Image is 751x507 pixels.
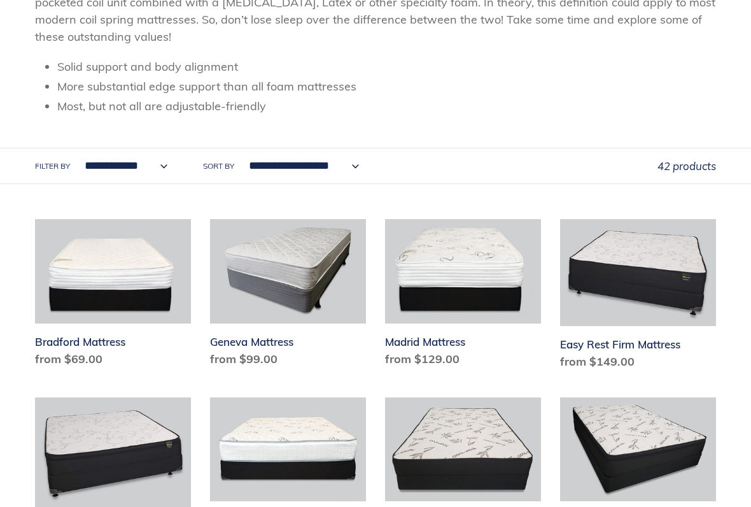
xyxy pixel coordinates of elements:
li: More substantial edge support than all foam mattresses [57,78,716,95]
a: Madrid Mattress [385,219,541,372]
a: Bradford Mattress [35,219,191,372]
a: Easy Rest Firm Mattress [560,219,716,375]
label: Filter by [35,161,70,172]
a: Geneva Mattress [210,219,366,372]
span: 42 products [657,159,716,173]
li: Solid support and body alignment [57,58,716,75]
li: Most, but not all are adjustable-friendly [57,97,716,115]
label: Sort by [203,161,234,172]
